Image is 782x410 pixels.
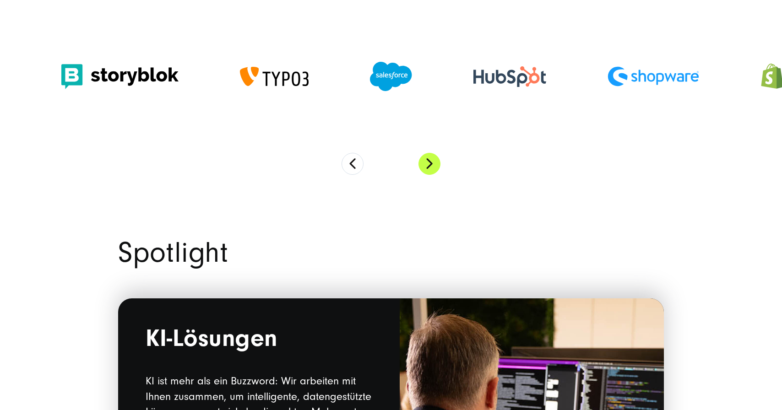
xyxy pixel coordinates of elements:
img: HubSpot Gold Partner Agentur - Digitalagentur SUNZINET [473,66,546,87]
img: TYPO3 Gold Memeber Agentur - Digitalagentur für TYPO3 CMS Entwicklung SUNZINET [240,67,309,86]
button: Previous [342,153,364,175]
h2: Spotlight [118,239,664,267]
img: Storyblok logo Storyblok Headless CMS Agentur SUNZINET (1) [61,64,179,89]
h2: KI-Lösungen [146,326,372,355]
img: Salesforce Partner Agentur - Digitalagentur SUNZINET [370,62,412,91]
img: Shopware Partner Agentur - Digitalagentur SUNZINET [608,66,699,86]
button: Next [418,153,440,175]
